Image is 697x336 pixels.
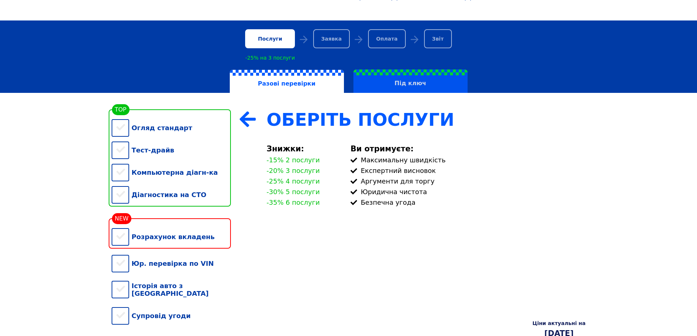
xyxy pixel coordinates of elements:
div: Огляд стандарт [112,117,231,139]
div: Безпечна угода [351,199,586,206]
div: -35% 6 послуги [267,199,320,206]
div: Діагностика на СТО [112,184,231,206]
div: Супровід угоди [112,305,231,327]
label: Разові перевірки [230,70,344,93]
div: Оплата [368,29,406,48]
label: Під ключ [353,69,468,93]
div: -30% 5 послуги [267,188,320,196]
a: Під ключ [349,69,472,93]
div: Юридична чистота [351,188,586,196]
div: Історія авто з [GEOGRAPHIC_DATA] [112,275,231,305]
div: -25% 4 послуги [267,177,320,185]
div: Оберіть Послуги [267,109,586,130]
div: -20% 3 послуги [267,167,320,174]
div: Аргументи для торгу [351,177,586,185]
div: Експертний висновок [351,167,586,174]
div: Ціни актуальні на [532,320,585,326]
div: Тест-драйв [112,139,231,161]
div: Заявка [313,29,350,48]
div: Максимальну швидкість [351,156,586,164]
div: Знижки: [267,144,342,153]
div: -25% на 3 послуги [245,55,295,61]
div: Ви отримуєте: [351,144,586,153]
div: Звіт [424,29,452,48]
div: -15% 2 послуги [267,156,320,164]
div: Розрахунок вкладень [112,226,231,248]
div: Послуги [245,29,295,48]
div: Компьютерна діагн-ка [112,161,231,184]
div: Юр. перевірка по VIN [112,252,231,275]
